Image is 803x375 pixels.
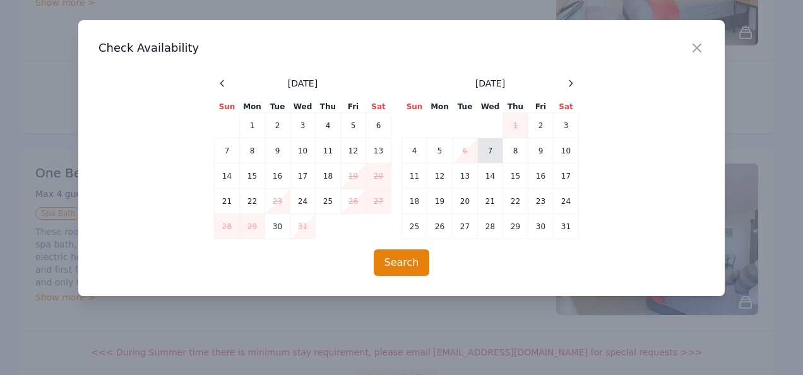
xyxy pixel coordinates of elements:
th: Sat [366,101,391,113]
th: Tue [265,101,290,113]
td: 26 [341,189,366,214]
th: Fri [528,101,554,113]
td: 28 [215,214,240,239]
td: 23 [265,189,290,214]
th: Tue [453,101,478,113]
td: 28 [478,214,503,239]
td: 1 [240,113,265,138]
td: 5 [427,138,453,164]
td: 17 [290,164,316,189]
td: 27 [366,189,391,214]
td: 13 [366,138,391,164]
td: 2 [265,113,290,138]
td: 4 [402,138,427,164]
td: 6 [366,113,391,138]
h3: Check Availability [98,40,705,56]
td: 8 [240,138,265,164]
td: 25 [402,214,427,239]
td: 15 [503,164,528,189]
td: 11 [316,138,341,164]
td: 15 [240,164,265,189]
td: 12 [341,138,366,164]
td: 30 [528,214,554,239]
td: 14 [215,164,240,189]
td: 23 [528,189,554,214]
span: [DATE] [288,77,318,90]
td: 20 [453,189,478,214]
td: 31 [554,214,579,239]
td: 22 [503,189,528,214]
td: 13 [453,164,478,189]
th: Sun [402,101,427,113]
td: 24 [554,189,579,214]
td: 25 [316,189,341,214]
th: Mon [427,101,453,113]
td: 3 [290,113,316,138]
td: 29 [503,214,528,239]
th: Wed [290,101,316,113]
td: 29 [240,214,265,239]
td: 22 [240,189,265,214]
td: 19 [427,189,453,214]
td: 14 [478,164,503,189]
td: 2 [528,113,554,138]
td: 3 [554,113,579,138]
th: Mon [240,101,265,113]
td: 7 [215,138,240,164]
td: 16 [528,164,554,189]
td: 18 [402,189,427,214]
td: 16 [265,164,290,189]
th: Thu [503,101,528,113]
td: 19 [341,164,366,189]
th: Wed [478,101,503,113]
td: 21 [478,189,503,214]
th: Sun [215,101,240,113]
td: 9 [265,138,290,164]
td: 18 [316,164,341,189]
td: 17 [554,164,579,189]
td: 10 [290,138,316,164]
span: [DATE] [475,77,505,90]
td: 20 [366,164,391,189]
td: 31 [290,214,316,239]
td: 8 [503,138,528,164]
td: 12 [427,164,453,189]
td: 6 [453,138,478,164]
td: 9 [528,138,554,164]
th: Fri [341,101,366,113]
td: 30 [265,214,290,239]
td: 1 [503,113,528,138]
td: 7 [478,138,503,164]
button: Search [374,249,430,276]
td: 24 [290,189,316,214]
th: Sat [554,101,579,113]
td: 4 [316,113,341,138]
td: 10 [554,138,579,164]
td: 11 [402,164,427,189]
td: 26 [427,214,453,239]
td: 5 [341,113,366,138]
th: Thu [316,101,341,113]
td: 21 [215,189,240,214]
td: 27 [453,214,478,239]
